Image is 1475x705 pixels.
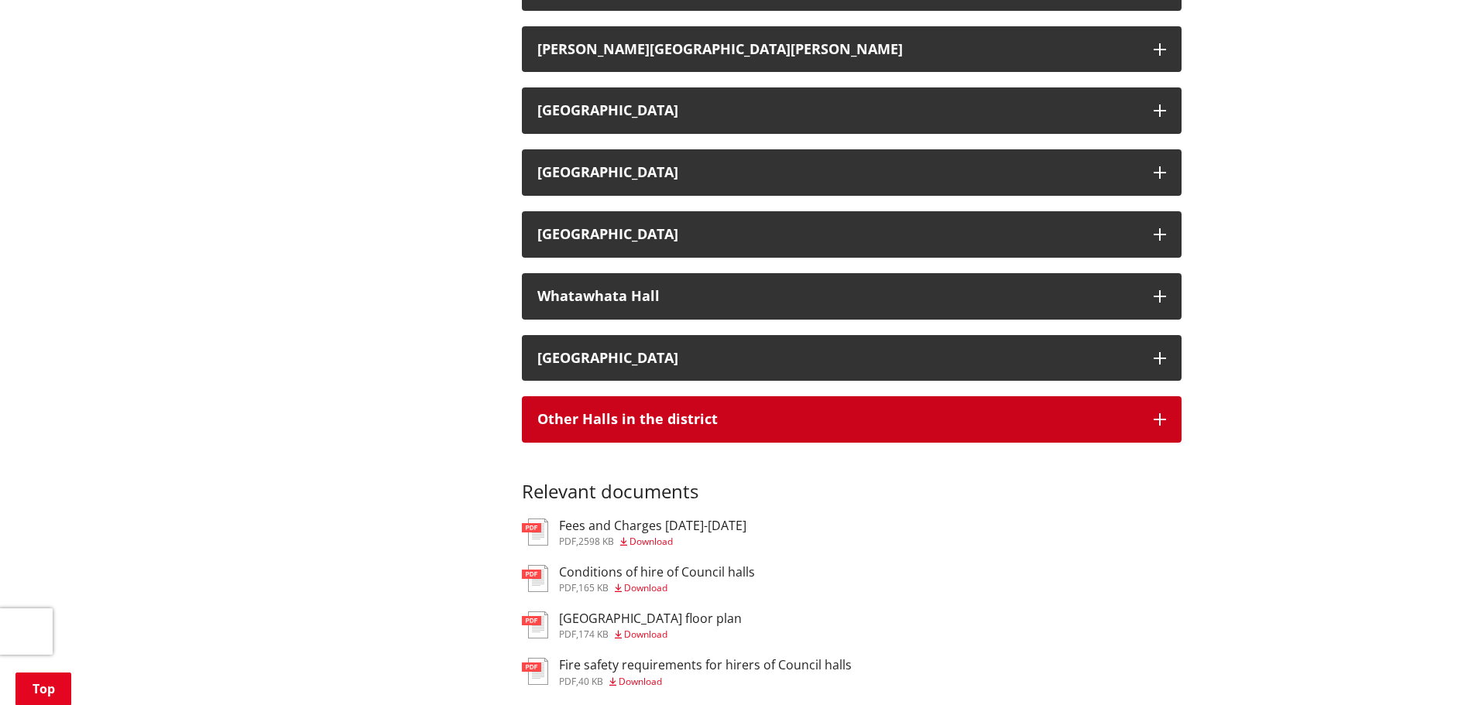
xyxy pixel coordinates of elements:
[522,658,852,686] a: Fire safety requirements for hirers of Council halls pdf,40 KB Download
[619,675,662,688] span: Download
[522,149,1182,196] button: [GEOGRAPHIC_DATA]
[522,518,548,546] img: document-pdf.svg
[559,628,576,641] span: pdf
[522,565,548,592] img: document-pdf.svg
[559,535,576,548] span: pdf
[578,581,609,594] span: 165 KB
[522,611,742,639] a: [GEOGRAPHIC_DATA] floor plan pdf,174 KB Download
[522,273,1182,320] button: Whatawhata Hall
[537,165,1138,180] h3: [GEOGRAPHIC_DATA]
[559,658,852,672] h3: Fire safety requirements for hirers of Council halls
[1404,640,1460,696] iframe: Messenger Launcher
[522,458,1182,503] h3: Relevant documents
[559,584,755,593] div: ,
[537,351,1138,366] h3: [GEOGRAPHIC_DATA]
[522,518,746,546] a: Fees and Charges [DATE]-[DATE] pdf,2598 KB Download
[578,535,614,548] span: 2598 KB
[522,335,1182,382] button: [GEOGRAPHIC_DATA]
[537,103,1138,118] h3: [GEOGRAPHIC_DATA]
[559,537,746,546] div: ,
[624,581,667,594] span: Download
[537,289,1138,304] div: Whatawhata Hall
[624,628,667,641] span: Download
[522,565,755,593] a: Conditions of hire of Council halls pdf,165 KB Download
[559,518,746,533] h3: Fees and Charges [DATE]-[DATE]
[559,581,576,594] span: pdf
[522,87,1182,134] button: [GEOGRAPHIC_DATA]
[522,26,1182,73] button: [PERSON_NAME][GEOGRAPHIC_DATA][PERSON_NAME]
[559,677,852,686] div: ,
[522,211,1182,258] button: [GEOGRAPHIC_DATA]
[578,675,603,688] span: 40 KB
[522,396,1182,443] button: Other Halls in the district
[578,628,609,641] span: 174 KB
[15,672,71,705] a: Top
[559,630,742,639] div: ,
[559,675,576,688] span: pdf
[522,611,548,638] img: document-pdf.svg
[522,658,548,685] img: document-pdf.svg
[537,412,1138,427] h3: Other Halls in the district
[559,565,755,580] h3: Conditions of hire of Council halls
[559,611,742,626] h3: [GEOGRAPHIC_DATA] floor plan
[629,535,673,548] span: Download
[537,42,1138,57] h3: [PERSON_NAME][GEOGRAPHIC_DATA][PERSON_NAME]
[537,227,1138,242] h3: [GEOGRAPHIC_DATA]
